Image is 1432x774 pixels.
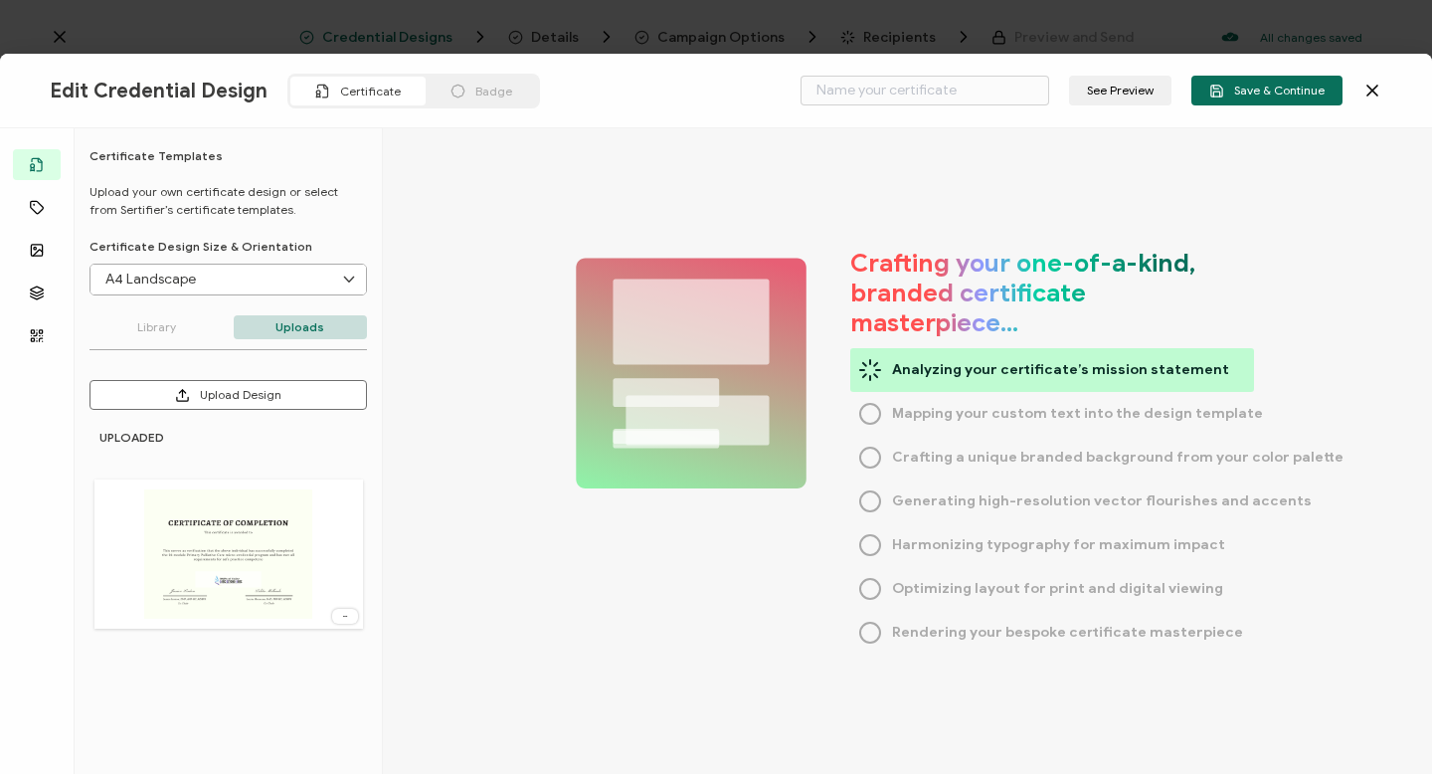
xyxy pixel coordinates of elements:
[89,315,224,339] p: Library
[801,76,1049,105] input: Name your certificate
[340,84,401,98] span: Certificate
[90,265,366,294] input: Select
[89,239,367,254] p: Certificate Design Size & Orientation
[475,84,512,98] span: Badge
[89,148,367,163] h6: Certificate Templates
[892,618,1243,648] span: Rendering your bespoke certificate masterpiece
[1191,76,1342,105] button: Save & Continue
[892,530,1225,560] span: Harmonizing typography for maximum impact
[850,249,1248,338] h1: Crafting your one-of-a-kind, branded certificate masterpiece…
[99,430,363,445] h6: UPLOADED
[89,380,367,410] button: Upload Design
[892,355,1229,385] span: Analyzing your certificate’s mission statement
[89,183,367,219] p: Upload your own certificate design or select from Sertifier’s certificate templates.
[50,79,268,103] span: Edit Credential Design
[1069,76,1171,105] button: See Preview
[892,399,1263,429] span: Mapping your custom text into the design template
[1209,84,1325,98] span: Save & Continue
[234,315,368,339] p: Uploads
[892,443,1343,473] span: Crafting a unique branded background from your color palette
[144,489,311,619] img: 0107f055-edda-4d4c-bf3a-fda90388879b.png
[892,574,1223,604] span: Optimizing layout for print and digital viewing
[1333,678,1432,774] iframe: Chat Widget
[892,486,1312,516] span: Generating high-resolution vector flourishes and accents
